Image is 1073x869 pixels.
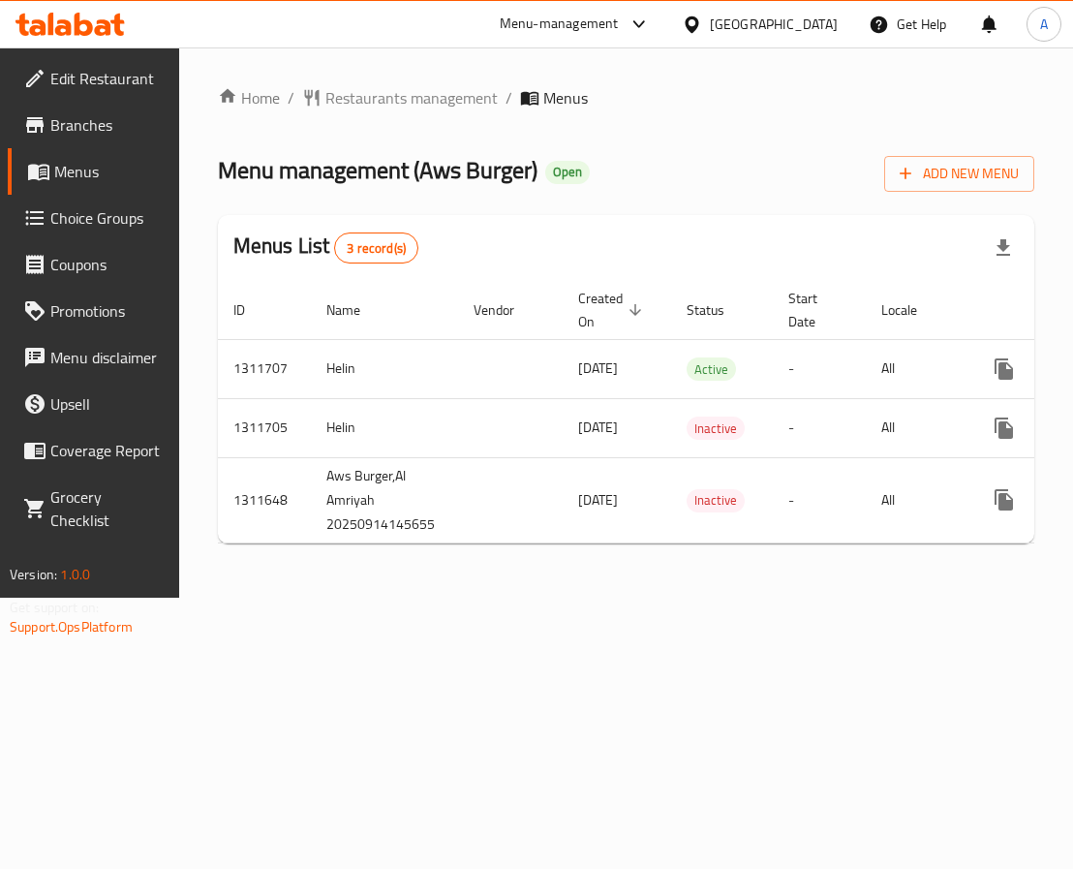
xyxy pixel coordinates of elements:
[773,398,866,457] td: -
[218,398,311,457] td: 1311705
[288,86,294,109] li: /
[10,595,99,620] span: Get support on:
[773,339,866,398] td: -
[311,457,458,543] td: Aws Burger,Al Amriyah 20250914145655
[710,14,838,35] div: [GEOGRAPHIC_DATA]
[866,398,966,457] td: All
[687,358,736,381] span: Active
[325,86,498,109] span: Restaurants management
[788,287,843,333] span: Start Date
[545,161,590,184] div: Open
[50,113,164,137] span: Branches
[981,405,1027,451] button: more
[10,562,57,587] span: Version:
[335,239,417,258] span: 3 record(s)
[218,457,311,543] td: 1311648
[60,562,90,587] span: 1.0.0
[334,233,418,264] div: Total records count
[866,339,966,398] td: All
[54,160,164,183] span: Menus
[50,299,164,323] span: Promotions
[543,86,588,109] span: Menus
[578,287,648,333] span: Created On
[687,418,745,440] span: Inactive
[884,156,1034,192] button: Add New Menu
[50,392,164,416] span: Upsell
[881,298,942,322] span: Locale
[50,346,164,369] span: Menu disclaimer
[687,417,745,440] div: Inactive
[578,356,618,381] span: [DATE]
[8,334,179,381] a: Menu disclaimer
[8,288,179,334] a: Promotions
[50,439,164,462] span: Coverage Report
[8,102,179,148] a: Branches
[980,225,1027,271] div: Export file
[8,241,179,288] a: Coupons
[545,164,590,180] span: Open
[326,298,385,322] span: Name
[687,489,745,512] span: Inactive
[687,489,745,512] div: Inactive
[218,339,311,398] td: 1311707
[311,398,458,457] td: Helin
[8,381,179,427] a: Upsell
[50,206,164,230] span: Choice Groups
[8,148,179,195] a: Menus
[233,232,418,264] h2: Menus List
[500,13,619,36] div: Menu-management
[981,346,1027,392] button: more
[8,195,179,241] a: Choice Groups
[8,427,179,474] a: Coverage Report
[474,298,539,322] span: Vendor
[8,55,179,102] a: Edit Restaurant
[773,457,866,543] td: -
[302,86,498,109] a: Restaurants management
[578,415,618,440] span: [DATE]
[900,162,1019,186] span: Add New Menu
[50,485,164,532] span: Grocery Checklist
[218,86,280,109] a: Home
[218,148,537,192] span: Menu management ( Aws Burger )
[233,298,270,322] span: ID
[1040,14,1048,35] span: A
[50,253,164,276] span: Coupons
[687,298,750,322] span: Status
[687,357,736,381] div: Active
[10,614,133,639] a: Support.OpsPlatform
[50,67,164,90] span: Edit Restaurant
[218,86,1034,109] nav: breadcrumb
[981,477,1027,523] button: more
[506,86,512,109] li: /
[8,474,179,543] a: Grocery Checklist
[578,487,618,512] span: [DATE]
[866,457,966,543] td: All
[311,339,458,398] td: Helin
